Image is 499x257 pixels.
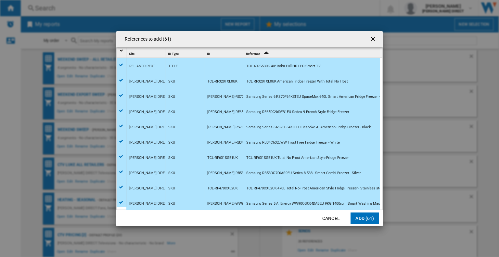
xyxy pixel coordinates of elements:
div: TITLE [168,59,178,74]
div: TCL-RP470CXE2UK [207,181,238,196]
div: SKU [168,74,175,89]
div: Samsung RB53DG706AS9EU Series 8 538L Smart Combi Freezer - Silver [246,166,361,181]
div: Sort None [206,48,243,58]
div: [PERSON_NAME]-RF65DG960EB1EU [207,105,264,120]
div: RELIANTDIRECT [129,59,155,74]
div: [PERSON_NAME] DIRECT [129,120,169,135]
ng-md-icon: getI18NText('BUTTONS.CLOSE_DIALOG') [370,36,377,44]
div: [PERSON_NAME] DIRECT [129,74,169,89]
div: SKU [168,120,175,135]
div: SKU [168,150,175,165]
div: TCL RP320FXE0UK American Fridge Freezer With Total No Frost [246,74,348,89]
div: [PERSON_NAME]-RB34C632EWW [207,135,260,150]
div: SKU [168,135,175,150]
div: [PERSON_NAME]-RS70F64KEFEU [207,120,260,135]
div: SKU [168,89,175,104]
div: [PERSON_NAME]-RS70F64KETEU [207,89,260,104]
button: getI18NText('BUTTONS.CLOSE_DIALOG') [367,33,380,46]
div: Reference Sort Ascending [245,48,380,58]
h4: References to add (61) [122,36,171,43]
div: Samsung RF65DG960EB1EU Series 9 French Style Fridge Freezer [246,105,349,120]
div: Samsung RB34C632EWW Frost Free Fridge Freezer - White [246,135,340,150]
div: TCL-RP631SSE1UK [207,150,238,165]
div: [PERSON_NAME]-WW90CGC04DABEU [207,196,267,211]
span: ID Type [168,52,179,56]
div: [PERSON_NAME] DIRECT [129,196,169,211]
div: [PERSON_NAME] DIRECT [129,181,169,196]
div: Sort None [167,48,204,58]
button: Cancel [317,212,345,224]
div: TCL-RP320FXE0UK [207,74,237,89]
span: Site [129,52,134,56]
div: TCL 40RS530K 40" Roku Full HD LED Smart TV [246,59,321,74]
div: [PERSON_NAME] DIRECT [129,166,169,181]
div: SKU [168,181,175,196]
span: ID [207,52,210,56]
span: Sort Ascending [261,52,271,56]
div: TCL RP470CXE2UK 470L Total No-Frost American Style Fridge Freezer - Stainless steel [246,181,384,196]
div: [PERSON_NAME] DIRECT [129,150,169,165]
div: ID Type Sort None [167,48,204,58]
div: TCL RP631SSE1UK Total No Frost American Style Fridge Freezer [246,150,349,165]
div: Sort None [128,48,165,58]
div: Site Sort None [128,48,165,58]
div: SKU [168,166,175,181]
div: [PERSON_NAME] DIRECT [129,135,169,150]
div: Sort Ascending [245,48,380,58]
div: SKU [168,105,175,120]
span: Reference [246,52,260,56]
div: Samsung Series 6 RS70F64KETEU SpaceMax 640L Smart American Fridge Freezer - Silver [246,89,390,104]
div: [PERSON_NAME]-RB53DG706AS9EU [207,166,265,181]
div: ID Sort None [206,48,243,58]
div: Samsung Series 5 AI Energy WW90CGC04DABEU 9KG 1400rpm Smart Washing Machine - Black [246,196,399,211]
div: SKU [168,196,175,211]
div: [PERSON_NAME] DIRECT [129,89,169,104]
div: Samsung Series 6 RS70F64KEFEU Bespoke AI American Fridge Freezer - Black [246,120,371,135]
div: [PERSON_NAME] DIRECT [129,105,169,120]
button: Add (61) [351,212,379,224]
